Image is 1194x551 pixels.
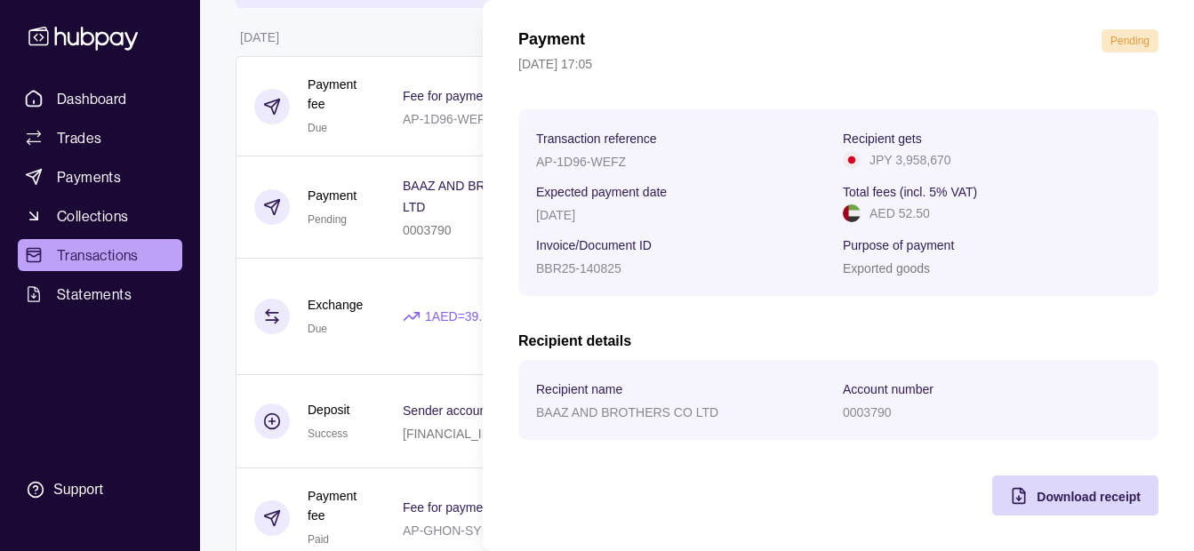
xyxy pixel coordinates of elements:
p: BBR25-140825 [536,261,621,275]
span: Pending [1110,35,1150,47]
p: Recipient name [536,382,622,396]
p: AED 52.50 [869,204,930,223]
h1: Payment [518,29,585,52]
p: Transaction reference [536,132,657,146]
span: Download receipt [1037,490,1141,504]
img: jp [843,151,861,169]
p: Expected payment date [536,185,667,199]
p: Account number [843,382,934,396]
p: JPY 3,958,670 [869,150,951,170]
p: Invoice/Document ID [536,238,652,252]
p: Recipient gets [843,132,922,146]
p: [DATE] [536,208,575,222]
p: Purpose of payment [843,238,954,252]
p: AP-1D96-WEFZ [536,155,626,169]
button: Download receipt [992,475,1158,515]
img: ae [843,204,861,222]
p: [DATE] 17:05 [518,54,1158,74]
h2: Recipient details [518,331,1158,351]
p: Total fees (incl. 5% VAT) [843,185,977,199]
p: BAAZ AND BROTHERS CO LTD [536,405,718,419]
p: 0003790 [843,405,892,419]
p: Exported goods [843,261,930,275]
